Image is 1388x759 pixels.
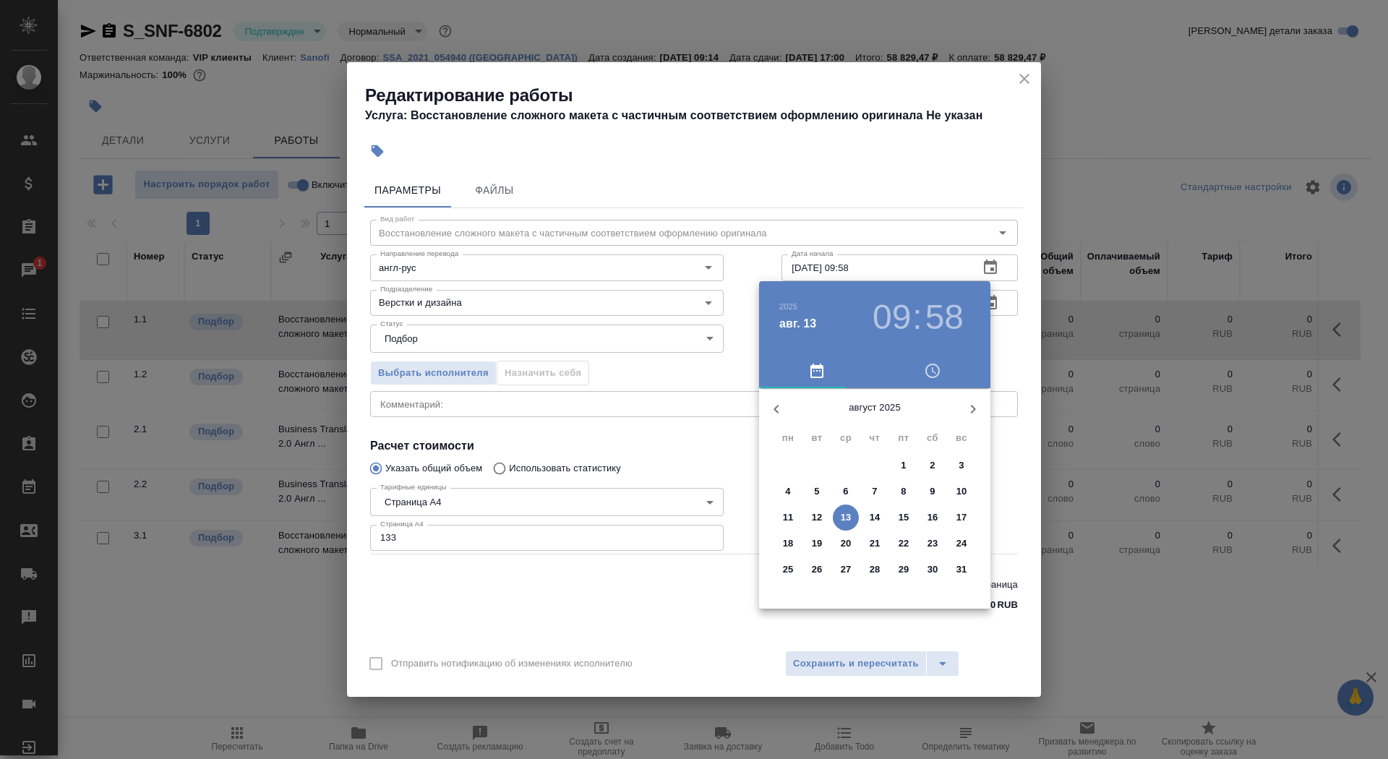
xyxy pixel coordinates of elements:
span: вс [948,431,974,445]
p: 26 [812,562,823,577]
button: 17 [948,505,974,531]
button: 1 [891,453,917,479]
button: 3 [948,453,974,479]
span: сб [920,431,946,445]
button: 13 [833,505,859,531]
button: 26 [804,557,830,583]
h3: : [912,297,922,338]
p: 28 [870,562,881,577]
button: 29 [891,557,917,583]
button: 23 [920,531,946,557]
p: 7 [872,484,877,499]
button: 20 [833,531,859,557]
p: 21 [870,536,881,551]
p: 19 [812,536,823,551]
button: 22 [891,531,917,557]
span: пт [891,431,917,445]
button: 8 [891,479,917,505]
p: 2 [930,458,935,473]
button: 10 [948,479,974,505]
button: 31 [948,557,974,583]
p: 5 [814,484,819,499]
button: 2025 [779,302,797,311]
p: 17 [956,510,967,525]
button: 58 [925,297,964,338]
span: чт [862,431,888,445]
p: 12 [812,510,823,525]
p: 30 [928,562,938,577]
p: 6 [843,484,848,499]
span: ср [833,431,859,445]
p: 22 [899,536,909,551]
button: 09 [873,297,911,338]
p: 15 [899,510,909,525]
p: 8 [901,484,906,499]
p: 27 [841,562,852,577]
button: 15 [891,505,917,531]
button: 21 [862,531,888,557]
span: вт [804,431,830,445]
p: август 2025 [794,400,956,415]
p: 4 [785,484,790,499]
button: 7 [862,479,888,505]
p: 16 [928,510,938,525]
p: 29 [899,562,909,577]
button: 16 [920,505,946,531]
button: 4 [775,479,801,505]
button: 6 [833,479,859,505]
button: 25 [775,557,801,583]
p: 18 [783,536,794,551]
button: 14 [862,505,888,531]
button: 27 [833,557,859,583]
button: 18 [775,531,801,557]
button: 12 [804,505,830,531]
button: 11 [775,505,801,531]
p: 1 [901,458,906,473]
button: 30 [920,557,946,583]
p: 14 [870,510,881,525]
p: 13 [841,510,852,525]
p: 20 [841,536,852,551]
p: 3 [959,458,964,473]
button: 2 [920,453,946,479]
p: 10 [956,484,967,499]
button: авг. 13 [779,315,816,333]
p: 24 [956,536,967,551]
button: 24 [948,531,974,557]
p: 23 [928,536,938,551]
p: 25 [783,562,794,577]
p: 31 [956,562,967,577]
button: 9 [920,479,946,505]
button: 19 [804,531,830,557]
p: 11 [783,510,794,525]
span: пн [775,431,801,445]
p: 9 [930,484,935,499]
button: 28 [862,557,888,583]
button: 5 [804,479,830,505]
